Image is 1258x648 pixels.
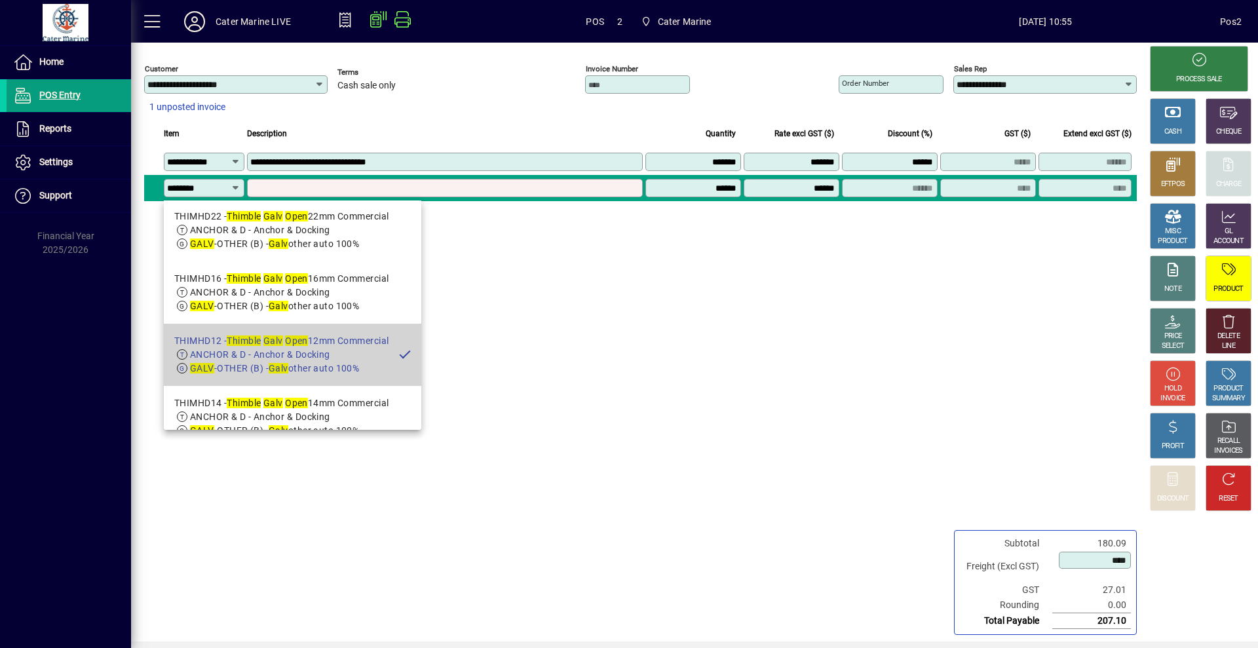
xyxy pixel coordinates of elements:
span: Support [39,190,72,200]
div: ACCOUNT [1213,237,1244,246]
span: Settings [39,157,73,167]
td: 27.01 [1052,582,1131,598]
div: PRODUCT [1158,237,1187,246]
td: Total Payable [960,613,1052,629]
span: Extend excl GST ($) [1063,126,1132,141]
span: Discount (%) [888,126,932,141]
div: INVOICE [1160,394,1185,404]
span: Reports [39,123,71,134]
div: LINE [1222,341,1235,351]
button: Profile [174,10,216,33]
div: RESET [1219,494,1238,504]
div: Pos2 [1220,11,1242,32]
span: Cater Marine [658,11,712,32]
div: Cater Marine LIVE [216,11,291,32]
div: SUMMARY [1212,394,1245,404]
div: PRODUCT [1213,284,1243,294]
span: GST ($) [1004,126,1031,141]
td: 0.00 [1052,598,1131,613]
div: CHEQUE [1216,127,1241,137]
div: DELETE [1217,332,1240,341]
span: Rate excl GST ($) [774,126,834,141]
mat-label: Sales rep [954,64,987,73]
span: Quantity [706,126,736,141]
a: Settings [7,146,131,179]
mat-label: Customer [145,64,178,73]
span: Item [164,126,180,141]
mat-label: Order number [842,79,889,88]
div: DISCOUNT [1157,494,1189,504]
span: POS Entry [39,90,81,100]
div: GL [1225,227,1233,237]
div: PROCESS SALE [1176,75,1222,85]
div: CASH [1164,127,1181,137]
span: Terms [337,68,416,77]
td: 207.10 [1052,613,1131,629]
div: PROFIT [1162,442,1184,451]
a: Home [7,46,131,79]
span: Home [39,56,64,67]
td: 180.09 [1052,536,1131,551]
span: 2 [617,11,622,32]
div: RECALL [1217,436,1240,446]
div: CHARGE [1216,180,1242,189]
span: 1 unposted invoice [149,100,225,114]
div: HOLD [1164,384,1181,394]
span: [DATE] 10:55 [871,11,1221,32]
td: Rounding [960,598,1052,613]
div: PRICE [1164,332,1182,341]
div: NOTE [1164,284,1181,294]
span: POS [586,11,604,32]
span: Description [247,126,287,141]
a: Reports [7,113,131,145]
button: 1 unposted invoice [144,96,231,119]
td: Freight (Excl GST) [960,551,1052,582]
mat-label: Invoice number [586,64,638,73]
td: GST [960,582,1052,598]
div: EFTPOS [1161,180,1185,189]
div: PRODUCT [1213,384,1243,394]
span: Cater Marine [636,10,717,33]
div: MISC [1165,227,1181,237]
div: SELECT [1162,341,1185,351]
td: Subtotal [960,536,1052,551]
span: Cash sale only [337,81,396,91]
div: INVOICES [1214,446,1242,456]
a: Support [7,180,131,212]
